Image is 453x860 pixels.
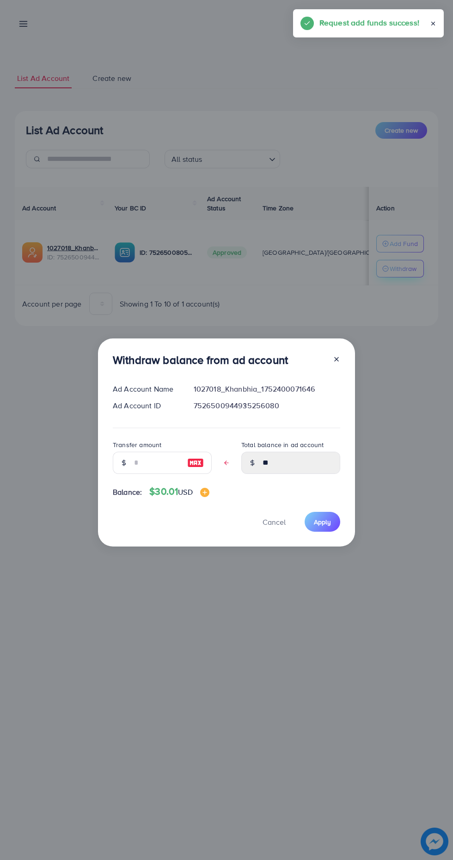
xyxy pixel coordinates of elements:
[113,353,288,367] h3: Withdraw balance from ad account
[105,400,186,411] div: Ad Account ID
[105,384,186,394] div: Ad Account Name
[263,517,286,527] span: Cancel
[178,487,192,497] span: USD
[314,517,331,527] span: Apply
[200,488,209,497] img: image
[113,440,161,449] label: Transfer amount
[241,440,324,449] label: Total balance in ad account
[305,512,340,532] button: Apply
[187,457,204,468] img: image
[319,17,419,29] h5: Request add funds success!
[113,487,142,498] span: Balance:
[251,512,297,532] button: Cancel
[149,486,209,498] h4: $30.01
[186,400,348,411] div: 7526500944935256080
[186,384,348,394] div: 1027018_Khanbhia_1752400071646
